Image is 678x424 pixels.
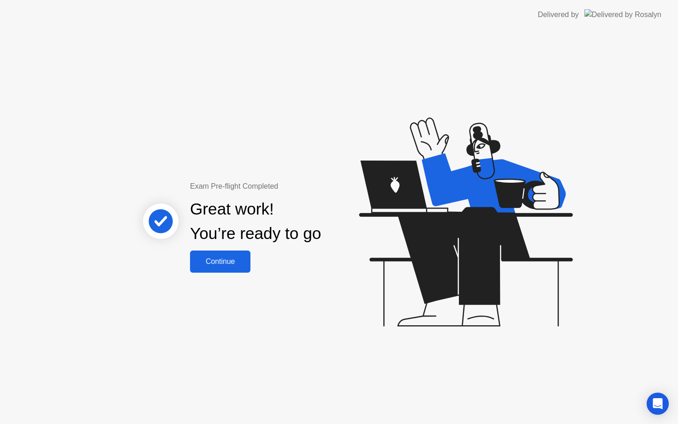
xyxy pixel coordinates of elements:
[193,257,248,266] div: Continue
[190,181,381,192] div: Exam Pre-flight Completed
[190,251,250,273] button: Continue
[647,393,669,415] div: Open Intercom Messenger
[584,9,661,20] img: Delivered by Rosalyn
[190,197,321,246] div: Great work! You’re ready to go
[538,9,579,20] div: Delivered by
